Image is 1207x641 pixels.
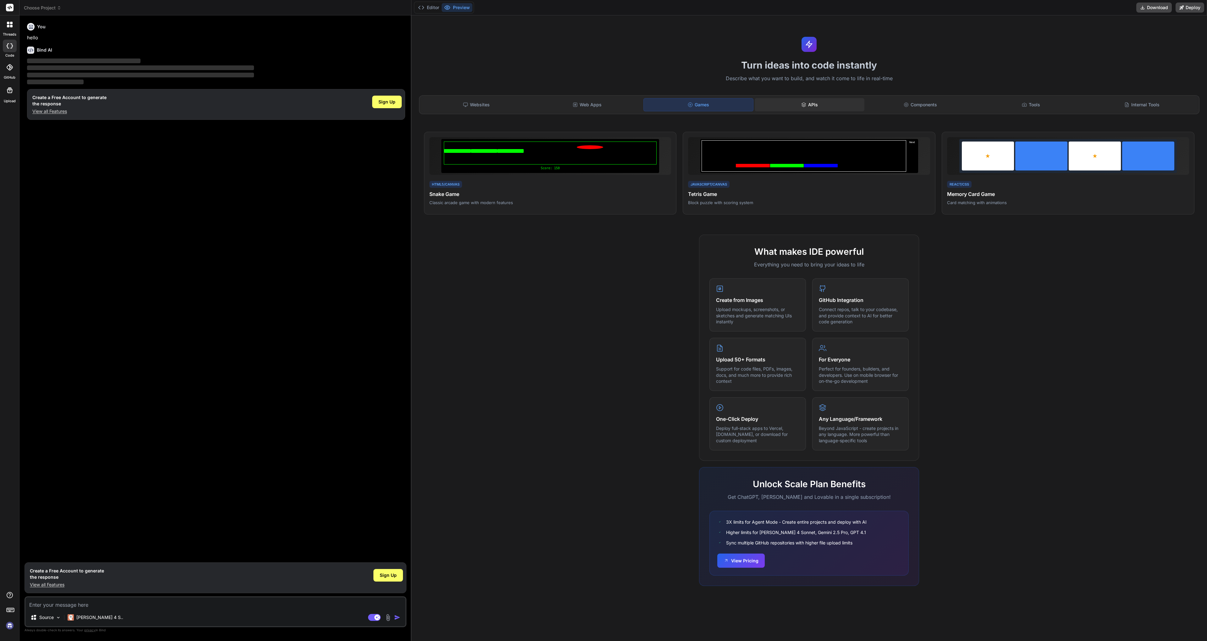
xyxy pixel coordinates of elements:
[30,568,104,580] h1: Create a Free Account to generate the response
[415,75,1203,83] p: Describe what you want to build, and watch it come to life in real-time
[27,34,405,42] p: hello
[37,24,46,30] h6: You
[866,98,975,111] div: Components
[709,261,909,268] p: Everything you need to bring your ideas to life
[27,65,254,70] span: ‌
[415,59,1203,71] h1: Turn ideas into code instantly
[726,539,852,546] span: Sync multiple GitHub repositories with higher file upload limits
[422,98,531,111] div: Websites
[532,98,642,111] div: Web Apps
[947,181,972,188] div: React/CSS
[907,140,917,172] div: Next
[76,614,123,621] p: [PERSON_NAME] 4 S..
[643,98,753,111] div: Games
[716,296,799,304] h4: Create from Images
[716,415,799,423] h4: One-Click Deploy
[717,554,765,568] button: View Pricing
[416,3,442,12] button: Editor
[442,3,472,12] button: Preview
[726,529,866,536] span: Higher limits for [PERSON_NAME] 4 Sonnet, Gemini 2.5 Pro, GPT 4.1
[755,98,864,111] div: APIs
[716,366,799,384] p: Support for code files, PDFs, images, docs, and much more to provide rich context
[394,614,400,621] img: icon
[32,108,107,114] p: View all Features
[32,94,107,107] h1: Create a Free Account to generate the response
[4,620,15,631] img: signin
[688,200,930,205] p: Block puzzle with scoring system
[709,493,909,501] p: Get ChatGPT, [PERSON_NAME] and Lovable in a single subscription!
[819,425,902,444] p: Beyond JavaScript - create projects in any language. More powerful than language-specific tools
[384,614,392,621] img: attachment
[27,73,254,77] span: ‌
[819,356,902,363] h4: For Everyone
[68,614,74,621] img: Claude 4 Sonnet
[5,53,14,58] label: code
[688,181,730,188] div: JavaScript/Canvas
[726,519,867,525] span: 3X limits for Agent Mode - Create entire projects and deploy with AI
[4,98,16,104] label: Upload
[947,190,1189,198] h4: Memory Card Game
[709,477,909,491] h2: Unlock Scale Plan Benefits
[947,200,1189,205] p: Card matching with animations
[1087,98,1197,111] div: Internal Tools
[37,47,52,53] h6: Bind AI
[429,190,671,198] h4: Snake Game
[380,572,397,578] span: Sign Up
[27,80,84,84] span: ‌
[56,615,61,620] img: Pick Models
[819,296,902,304] h4: GitHub Integration
[3,32,16,37] label: threads
[716,425,799,444] p: Deploy full-stack apps to Vercel, [DOMAIN_NAME], or download for custom deployment
[976,98,1086,111] div: Tools
[1136,3,1172,13] button: Download
[24,5,61,11] span: Choose Project
[1176,3,1204,13] button: Deploy
[819,366,902,384] p: Perfect for founders, builders, and developers. Use on mobile browser for on-the-go development
[688,190,930,198] h4: Tetris Game
[819,415,902,423] h4: Any Language/Framework
[716,306,799,325] p: Upload mockups, screenshots, or sketches and generate matching UIs instantly
[27,59,141,63] span: ‌
[378,99,395,105] span: Sign Up
[819,306,902,325] p: Connect repos, talk to your codebase, and provide context to AI for better code generation
[444,166,657,170] div: Score: 150
[4,75,15,80] label: GitHub
[429,200,671,205] p: Classic arcade game with modern features
[716,356,799,363] h4: Upload 50+ Formats
[429,181,462,188] div: HTML5/Canvas
[25,627,406,633] p: Always double-check its answers. Your in Bind
[39,614,54,621] p: Source
[84,628,96,632] span: privacy
[709,245,909,258] h2: What makes IDE powerful
[30,582,104,588] p: View all Features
